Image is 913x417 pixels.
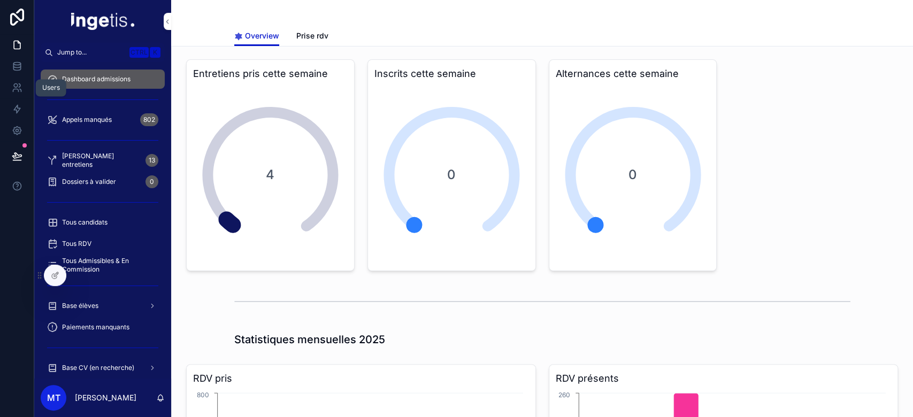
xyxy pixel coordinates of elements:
a: Paiements manquants [41,318,165,337]
span: Base élèves [62,302,98,310]
span: 0 [596,166,669,183]
span: 0 [415,166,488,183]
button: Jump to...CtrlK [41,43,165,62]
img: App logo [71,13,134,30]
h3: RDV pris [193,371,529,386]
div: 802 [140,113,158,126]
a: [PERSON_NAME] entretiens13 [41,151,165,170]
span: 4 [234,166,306,183]
h3: Entretiens pris cette semaine [193,66,348,81]
span: Dashboard admissions [62,75,131,83]
a: Appels manqués802 [41,110,165,129]
h3: Alternances cette semaine [556,66,710,81]
span: K [151,48,159,57]
a: Base élèves [41,296,165,315]
span: Overview [245,30,279,41]
div: 13 [145,154,158,167]
span: Dossiers à valider [62,177,116,186]
span: Tous RDV [62,240,91,248]
a: Tous RDV [41,234,165,253]
span: Appels manqués [62,115,112,124]
span: Tous Admissibles & En Commission [62,257,154,274]
span: Prise rdv [296,30,328,41]
span: [PERSON_NAME] entretiens [62,152,141,169]
h3: Inscrits cette semaine [374,66,529,81]
p: [PERSON_NAME] [75,392,136,403]
a: Tous candidats [41,213,165,232]
div: scrollable content [34,62,171,379]
span: Ctrl [129,47,149,58]
tspan: 800 [197,391,209,399]
a: Dashboard admissions [41,69,165,89]
tspan: 260 [558,391,570,399]
span: Jump to... [57,48,125,57]
span: Tous candidats [62,218,108,227]
div: 0 [145,175,158,188]
span: Base CV (en recherche) [62,364,134,372]
h3: RDV présents [556,371,892,386]
a: Tous Admissibles & En Commission [41,256,165,275]
a: Dossiers à valider0 [41,172,165,191]
h1: Statistiques mensuelles 2025 [234,332,385,347]
div: Users [42,83,60,92]
a: Prise rdv [296,26,328,48]
a: Overview [234,26,279,47]
span: Paiements manquants [62,323,129,331]
a: Base CV (en recherche) [41,358,165,377]
span: MT [47,391,60,404]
